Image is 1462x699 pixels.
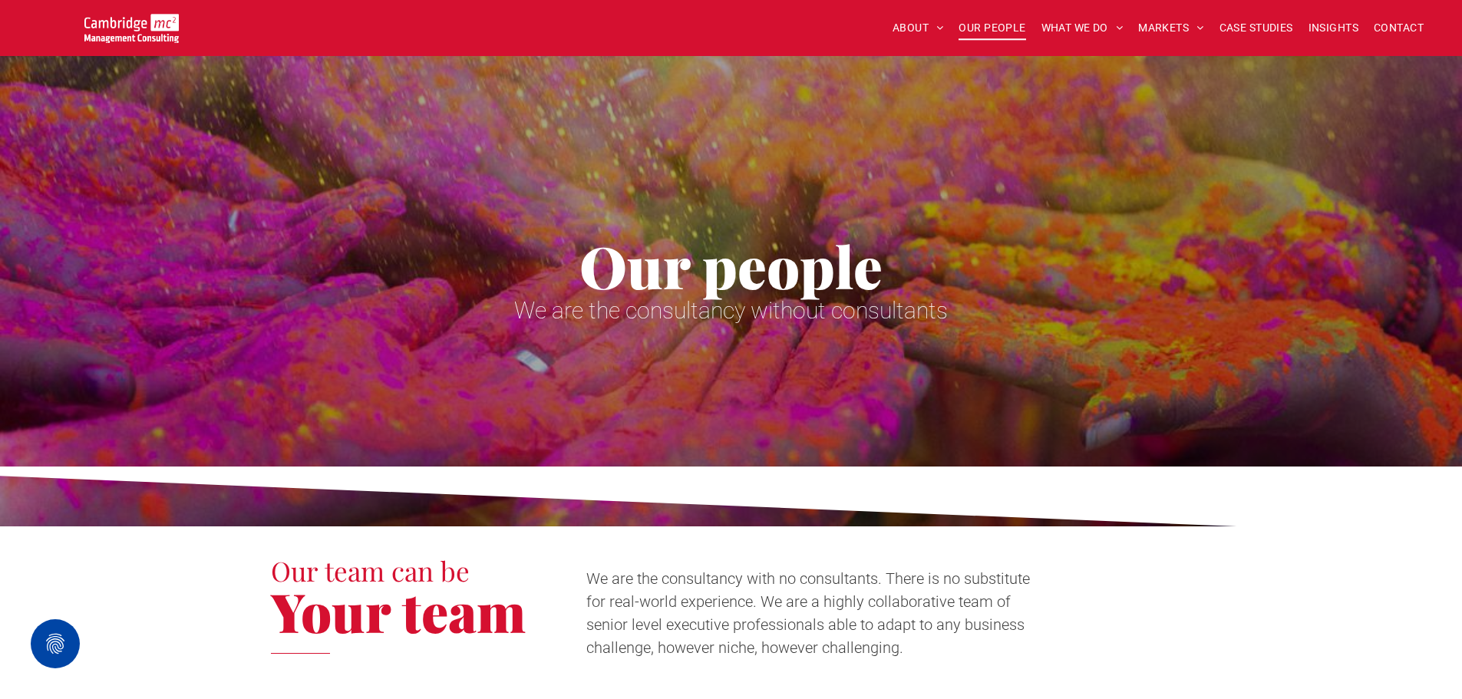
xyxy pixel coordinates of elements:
a: INSIGHTS [1301,16,1366,40]
span: We are the consultancy with no consultants. There is no substitute for real-world experience. We ... [586,569,1030,657]
span: We are the consultancy without consultants [514,297,948,324]
a: MARKETS [1130,16,1211,40]
span: Your team [271,575,526,647]
a: ABOUT [885,16,952,40]
span: Our people [579,227,883,304]
a: CASE STUDIES [1212,16,1301,40]
img: Go to Homepage [84,14,179,43]
a: OUR PEOPLE [951,16,1033,40]
a: WHAT WE DO [1034,16,1131,40]
span: Our team can be [271,552,470,589]
a: Your Business Transformed | Cambridge Management Consulting [84,16,179,32]
a: CONTACT [1366,16,1431,40]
